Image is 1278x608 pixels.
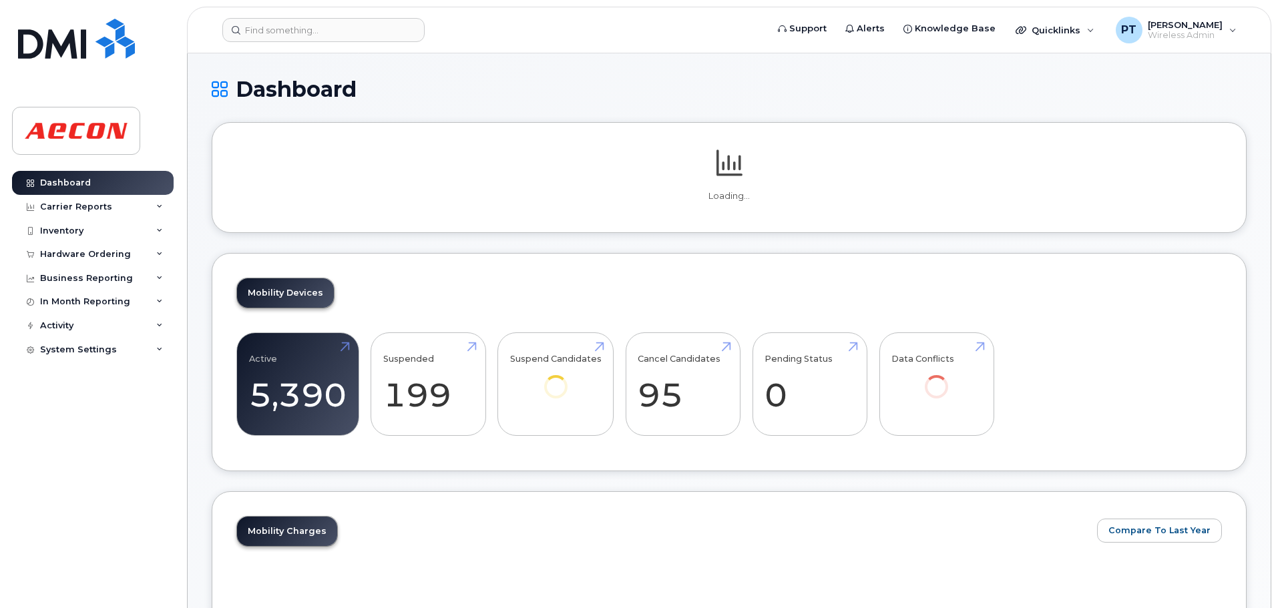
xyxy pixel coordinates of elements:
[1097,519,1222,543] button: Compare To Last Year
[1108,524,1211,537] span: Compare To Last Year
[249,340,347,428] a: Active 5,390
[510,340,602,417] a: Suspend Candidates
[212,77,1247,101] h1: Dashboard
[383,340,473,428] a: Suspended 199
[237,278,334,308] a: Mobility Devices
[891,340,982,417] a: Data Conflicts
[638,340,728,428] a: Cancel Candidates 95
[765,340,855,428] a: Pending Status 0
[236,190,1222,202] p: Loading...
[237,517,337,546] a: Mobility Charges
